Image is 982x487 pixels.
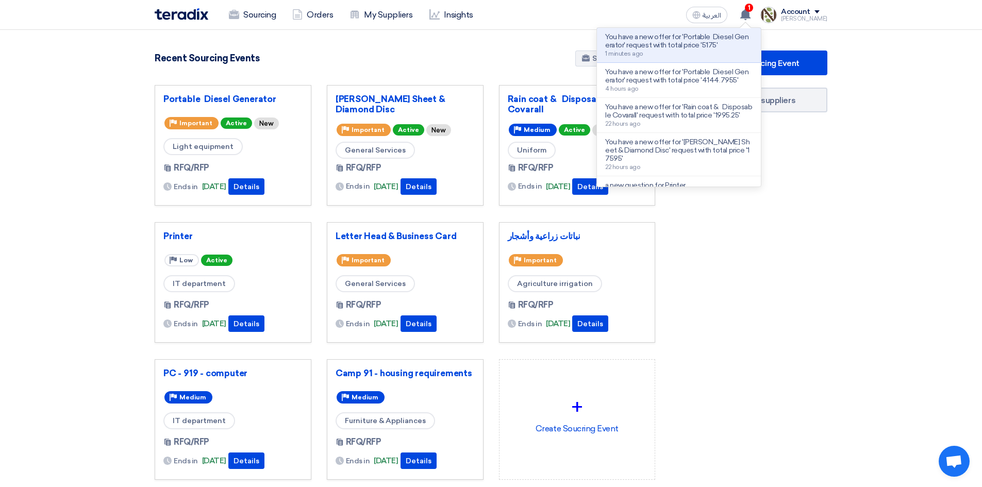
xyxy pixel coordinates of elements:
[346,456,370,466] span: Ends in
[559,124,590,136] span: Active
[605,138,753,163] p: You have a new offer for '[PERSON_NAME] Sheet & Diamond Disc' request with total price '17595'
[174,318,198,329] span: Ends in
[202,455,226,467] span: [DATE]
[592,124,617,136] div: New
[163,412,235,429] span: IT department
[939,446,970,477] div: Open chat
[228,178,264,195] button: Details
[374,181,398,193] span: [DATE]
[352,126,385,133] span: Important
[201,255,232,266] span: Active
[346,318,370,329] span: Ends in
[346,299,381,311] span: RFQ/RFP
[508,142,556,159] span: Uniform
[163,94,303,104] a: Portable Diesel Generator
[228,315,264,332] button: Details
[426,124,451,136] div: New
[163,368,303,378] a: PC - 919 - computer
[174,456,198,466] span: Ends in
[508,392,647,423] div: +
[163,138,243,155] span: Light equipment
[346,181,370,192] span: Ends in
[221,4,284,26] a: Sourcing
[374,455,398,467] span: [DATE]
[346,436,381,448] span: RFQ/RFP
[254,117,279,129] div: New
[352,257,385,264] span: Important
[174,436,209,448] span: RFQ/RFP
[284,4,341,26] a: Orders
[518,318,542,329] span: Ends in
[508,94,647,114] a: Rain coat & Disposable Covarall
[713,58,800,68] span: Create Sourcing Event
[518,162,554,174] span: RFQ/RFP
[508,231,647,241] a: نباتات زراعية وأشجار
[221,117,252,129] span: Active
[575,51,655,66] a: Show All Pipeline
[546,181,570,193] span: [DATE]
[174,299,209,311] span: RFQ/RFP
[179,257,193,264] span: Low
[572,315,608,332] button: Details
[346,162,381,174] span: RFQ/RFP
[336,142,415,159] span: General Services
[174,181,198,192] span: Ends in
[228,452,264,469] button: Details
[202,318,226,330] span: [DATE]
[605,181,686,190] p: a new question for Printer
[524,126,551,133] span: Medium
[605,33,753,49] p: You have a new offer for 'Portable Diesel Generator' request with total price '5175'
[518,181,542,192] span: Ends in
[336,231,475,241] a: Letter Head & Business Card
[393,124,424,136] span: Active
[686,7,727,23] button: العربية
[374,318,398,330] span: [DATE]
[605,120,640,127] span: 22 hours ago
[174,162,209,174] span: RFQ/RFP
[336,368,475,378] a: Camp 91 - housing requirements
[336,94,475,114] a: [PERSON_NAME] Sheet & Diamond Disc
[605,50,643,57] span: 1 minutes ago
[401,315,437,332] button: Details
[745,4,753,12] span: 1
[341,4,421,26] a: My Suppliers
[155,53,259,64] h4: Recent Sourcing Events
[163,275,235,292] span: IT department
[760,7,777,23] img: Screenshot___1756930143446.png
[605,68,753,85] p: You have a new offer for 'Portable Diesel Generator' request with total price '4144.7955'
[155,8,208,20] img: Teradix logo
[421,4,481,26] a: Insights
[202,181,226,193] span: [DATE]
[163,231,303,241] a: Printer
[524,257,557,264] span: Important
[546,318,570,330] span: [DATE]
[508,368,647,459] div: Create Soucring Event
[336,275,415,292] span: General Services
[401,178,437,195] button: Details
[352,394,378,401] span: Medium
[781,16,827,22] div: [PERSON_NAME]
[605,85,639,92] span: 4 hours ago
[605,163,640,171] span: 22 hours ago
[605,103,753,120] p: You have a new offer for 'Rain coat & Disposable Covarall' request with total price '1995.25'
[336,412,435,429] span: Furniture & Appliances
[179,120,212,127] span: Important
[781,8,810,16] div: Account
[401,452,437,469] button: Details
[179,394,206,401] span: Medium
[572,178,608,195] button: Details
[703,12,721,19] span: العربية
[508,275,602,292] span: Agriculture irrigation
[518,299,554,311] span: RFQ/RFP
